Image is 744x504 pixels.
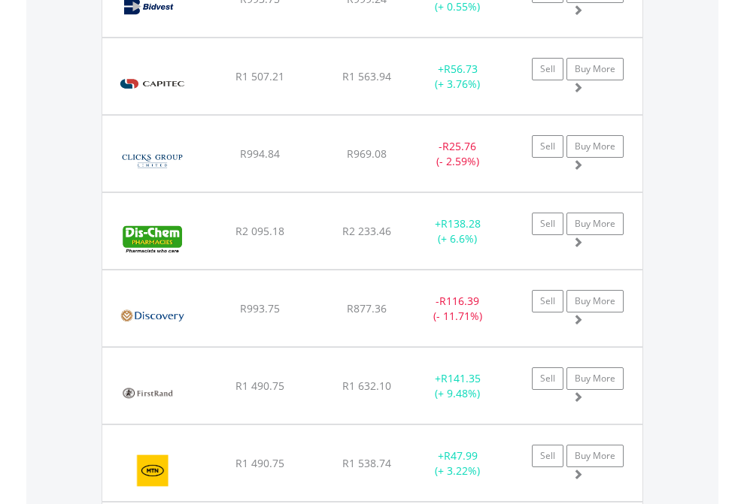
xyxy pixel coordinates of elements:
[342,379,391,393] span: R1 632.10
[110,289,195,343] img: EQU.ZA.DSY.png
[235,456,284,470] span: R1 490.75
[110,134,195,188] img: EQU.ZA.CLS.png
[411,139,505,169] div: - (- 2.59%)
[235,69,284,83] span: R1 507.21
[110,367,186,420] img: EQU.ZA.FSR.png
[411,371,505,401] div: + (+ 9.48%)
[566,213,624,235] a: Buy More
[566,367,624,390] a: Buy More
[110,57,195,110] img: EQU.ZA.CPI.png
[342,69,391,83] span: R1 563.94
[110,212,195,265] img: EQU.ZA.DCP.png
[442,139,476,153] span: R25.76
[566,445,624,467] a: Buy More
[441,371,481,385] span: R141.35
[439,294,479,308] span: R116.39
[532,290,563,312] a: Sell
[411,294,505,324] div: - (- 11.71%)
[532,367,563,390] a: Sell
[240,146,280,161] span: R994.84
[444,448,478,463] span: R47.99
[235,379,284,393] span: R1 490.75
[411,62,505,92] div: + (+ 3.76%)
[532,213,563,235] a: Sell
[566,290,624,312] a: Buy More
[532,58,563,80] a: Sell
[444,62,478,76] span: R56.73
[342,224,391,238] span: R2 233.46
[441,216,481,231] span: R138.28
[566,58,624,80] a: Buy More
[411,448,505,478] div: + (+ 3.22%)
[566,135,624,158] a: Buy More
[235,224,284,238] span: R2 095.18
[347,146,387,161] span: R969.08
[411,216,505,246] div: + (+ 6.6%)
[347,301,387,315] span: R877.36
[532,135,563,158] a: Sell
[110,444,196,497] img: EQU.ZA.MTN.png
[342,456,391,470] span: R1 538.74
[532,445,563,467] a: Sell
[240,301,280,315] span: R993.75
